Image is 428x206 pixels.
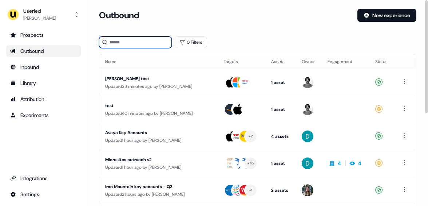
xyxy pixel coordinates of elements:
[105,191,212,198] div: Updated 2 hours ago by [PERSON_NAME]
[10,31,77,39] div: Prospects
[302,104,313,115] img: Maz
[249,133,253,140] div: + 2
[6,45,81,57] a: Go to outbound experience
[6,93,81,105] a: Go to attribution
[322,54,369,69] th: Engagement
[105,83,212,90] div: Updated 33 minutes ago by [PERSON_NAME]
[6,109,81,121] a: Go to experiments
[6,77,81,89] a: Go to templates
[10,47,77,55] div: Outbound
[10,191,77,198] div: Settings
[271,79,290,86] div: 1 asset
[302,184,313,196] img: Charlotte
[23,7,56,15] div: Userled
[99,10,139,21] h3: Outbound
[357,9,416,22] button: New experience
[369,54,395,69] th: Status
[302,158,313,169] img: David
[105,110,212,117] div: Updated 40 minutes ago by [PERSON_NAME]
[296,54,322,69] th: Owner
[6,29,81,41] a: Go to prospects
[6,6,81,23] button: Userled[PERSON_NAME]
[265,54,296,69] th: Assets
[105,164,212,171] div: Updated 1 hour ago by [PERSON_NAME]
[249,187,253,194] div: + 1
[10,175,77,182] div: Integrations
[358,160,361,167] div: 4
[23,15,56,22] div: [PERSON_NAME]
[105,137,212,144] div: Updated 1 hour ago by [PERSON_NAME]
[6,61,81,73] a: Go to Inbound
[105,102,212,109] div: test
[271,133,290,140] div: 4 assets
[105,129,212,136] div: Avaya Key Accounts
[302,131,313,142] img: David
[10,112,77,119] div: Experiments
[10,79,77,87] div: Library
[6,188,81,200] a: Go to integrations
[271,160,290,167] div: 1 asset
[271,187,290,194] div: 2 assets
[338,160,341,167] div: 4
[105,156,212,163] div: Microsites outreach v2
[105,183,212,190] div: Iron Mountain key accounts - Q3
[99,54,218,69] th: Name
[105,75,212,82] div: [PERSON_NAME] test
[302,77,313,88] img: Maz
[218,54,265,69] th: Targets
[10,96,77,103] div: Attribution
[271,106,290,113] div: 1 asset
[10,63,77,71] div: Inbound
[6,172,81,184] a: Go to integrations
[247,160,254,167] div: + 45
[175,36,207,48] button: 0 Filters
